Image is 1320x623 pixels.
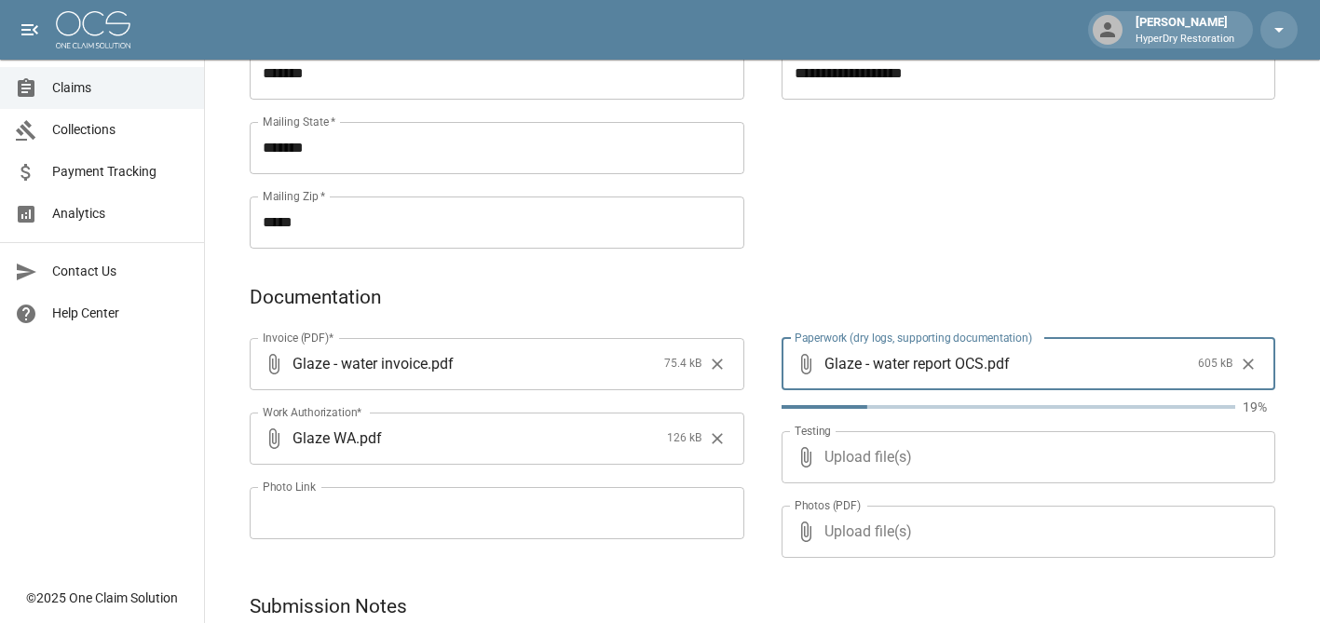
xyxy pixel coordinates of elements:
span: Contact Us [52,262,189,281]
button: Clear [1234,350,1262,378]
label: Testing [795,423,831,439]
span: . pdf [428,353,454,374]
label: Mailing Zip [263,188,326,204]
p: HyperDry Restoration [1136,32,1234,47]
button: Clear [703,425,731,453]
button: Clear [703,350,731,378]
span: Upload file(s) [824,506,1226,558]
div: © 2025 One Claim Solution [26,589,178,607]
button: open drawer [11,11,48,48]
label: Work Authorization* [263,404,362,420]
label: Invoice (PDF)* [263,330,334,345]
span: 75.4 kB [664,355,701,373]
img: ocs-logo-white-transparent.png [56,11,130,48]
span: Claims [52,78,189,98]
span: Upload file(s) [824,431,1226,483]
span: . pdf [984,353,1010,374]
span: . pdf [356,427,382,449]
span: 605 kB [1198,355,1232,373]
label: Photos (PDF) [795,497,861,513]
span: Collections [52,120,189,140]
span: Payment Tracking [52,162,189,182]
span: Glaze WA [293,427,356,449]
span: Glaze - water invoice [293,353,428,374]
span: 126 kB [667,429,701,448]
label: Photo Link [263,479,316,494]
span: Help Center [52,304,189,323]
p: 19% [1243,398,1275,416]
label: Mailing State [263,114,335,129]
span: Analytics [52,204,189,223]
span: Glaze - water report OCS [824,353,984,374]
div: [PERSON_NAME] [1128,13,1242,47]
label: Paperwork (dry logs, supporting documentation) [795,330,1032,345]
